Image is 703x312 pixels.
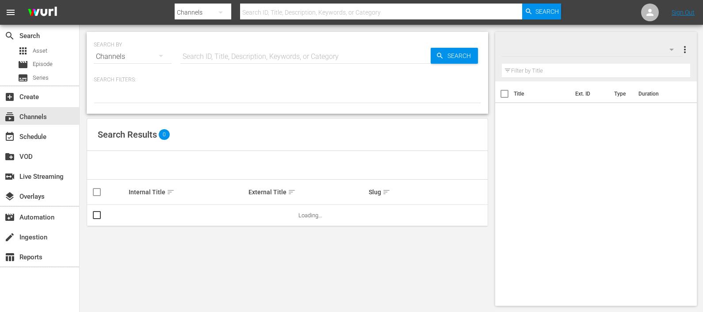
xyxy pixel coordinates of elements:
button: Search [522,4,561,19]
span: sort [382,188,390,196]
span: Channels [4,112,15,122]
button: more_vert [680,39,690,60]
span: Create [4,92,15,102]
span: sort [167,188,175,196]
span: sort [288,188,296,196]
span: Search [4,31,15,41]
th: Type [609,81,633,106]
p: Search Filters: [94,76,481,84]
th: Title [514,81,570,106]
span: Series [18,73,28,83]
img: ans4CAIJ8jUAAAAAAAAAAAAAAAAAAAAAAAAgQb4GAAAAAAAAAAAAAAAAAAAAAAAAJMjXAAAAAAAAAAAAAAAAAAAAAAAAgAT5G... [21,2,64,23]
span: 0 [159,129,170,140]
button: Search [431,48,478,64]
span: Reports [4,252,15,262]
span: Ingestion [4,232,15,243]
span: VOD [4,151,15,162]
span: Asset [33,46,47,55]
span: Search [535,4,559,19]
span: Loading... [298,212,322,219]
a: Sign Out [672,9,695,16]
div: Channels [94,44,172,69]
span: Asset [18,46,28,56]
span: menu [5,7,16,18]
div: Internal Title [129,187,246,197]
span: Search [444,48,478,64]
th: Duration [633,81,686,106]
span: Search Results [98,129,157,140]
div: Slug [369,187,486,197]
span: more_vert [680,44,690,55]
span: Schedule [4,131,15,142]
span: Episode [18,59,28,70]
span: Series [33,73,49,82]
span: Overlays [4,191,15,202]
span: Episode [33,60,53,69]
span: Live Streaming [4,171,15,182]
th: Ext. ID [570,81,609,106]
div: External Title [248,187,366,197]
span: Automation [4,212,15,223]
